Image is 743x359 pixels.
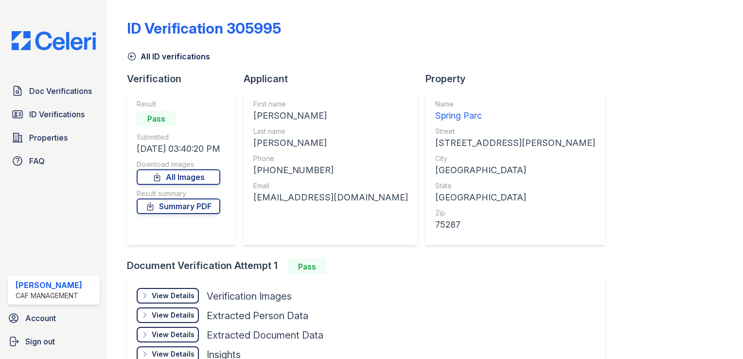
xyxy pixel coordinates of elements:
[25,336,55,347] span: Sign out
[435,191,595,204] div: [GEOGRAPHIC_DATA]
[127,19,281,37] div: ID Verification 305995
[435,181,595,191] div: State
[435,218,595,232] div: 75287
[137,111,176,126] div: Pass
[253,191,408,204] div: [EMAIL_ADDRESS][DOMAIN_NAME]
[16,291,82,301] div: CAF Management
[152,349,195,359] div: View Details
[137,160,220,169] div: Download Images
[8,81,100,101] a: Doc Verifications
[29,85,92,97] span: Doc Verifications
[8,105,100,124] a: ID Verifications
[8,128,100,147] a: Properties
[16,279,82,291] div: [PERSON_NAME]
[137,142,220,156] div: [DATE] 03:40:20 PM
[137,169,220,185] a: All Images
[253,181,408,191] div: Email
[435,154,595,163] div: City
[253,163,408,177] div: [PHONE_NUMBER]
[207,309,308,323] div: Extracted Person Data
[127,51,210,62] a: All ID verifications
[137,189,220,198] div: Result summary
[253,136,408,150] div: [PERSON_NAME]
[152,330,195,340] div: View Details
[287,259,326,274] div: Pass
[152,310,195,320] div: View Details
[253,126,408,136] div: Last name
[435,136,595,150] div: [STREET_ADDRESS][PERSON_NAME]
[127,72,244,86] div: Verification
[137,132,220,142] div: Submitted
[425,72,613,86] div: Property
[137,198,220,214] a: Summary PDF
[29,155,45,167] span: FAQ
[435,163,595,177] div: [GEOGRAPHIC_DATA]
[435,99,595,109] div: Name
[152,291,195,301] div: View Details
[4,332,104,351] a: Sign out
[435,126,595,136] div: Street
[25,312,56,324] span: Account
[244,72,425,86] div: Applicant
[253,154,408,163] div: Phone
[253,99,408,109] div: First name
[253,109,408,123] div: [PERSON_NAME]
[435,99,595,123] a: Name Spring Parc
[8,151,100,171] a: FAQ
[4,31,104,50] img: CE_Logo_Blue-a8612792a0a2168367f1c8372b55b34899dd931a85d93a1a3d3e32e68fde9ad4.png
[435,109,595,123] div: Spring Parc
[4,308,104,328] a: Account
[137,99,220,109] div: Result
[29,108,85,120] span: ID Verifications
[207,328,323,342] div: Extracted Document Data
[207,289,292,303] div: Verification Images
[127,259,613,274] div: Document Verification Attempt 1
[29,132,68,144] span: Properties
[435,208,595,218] div: Zip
